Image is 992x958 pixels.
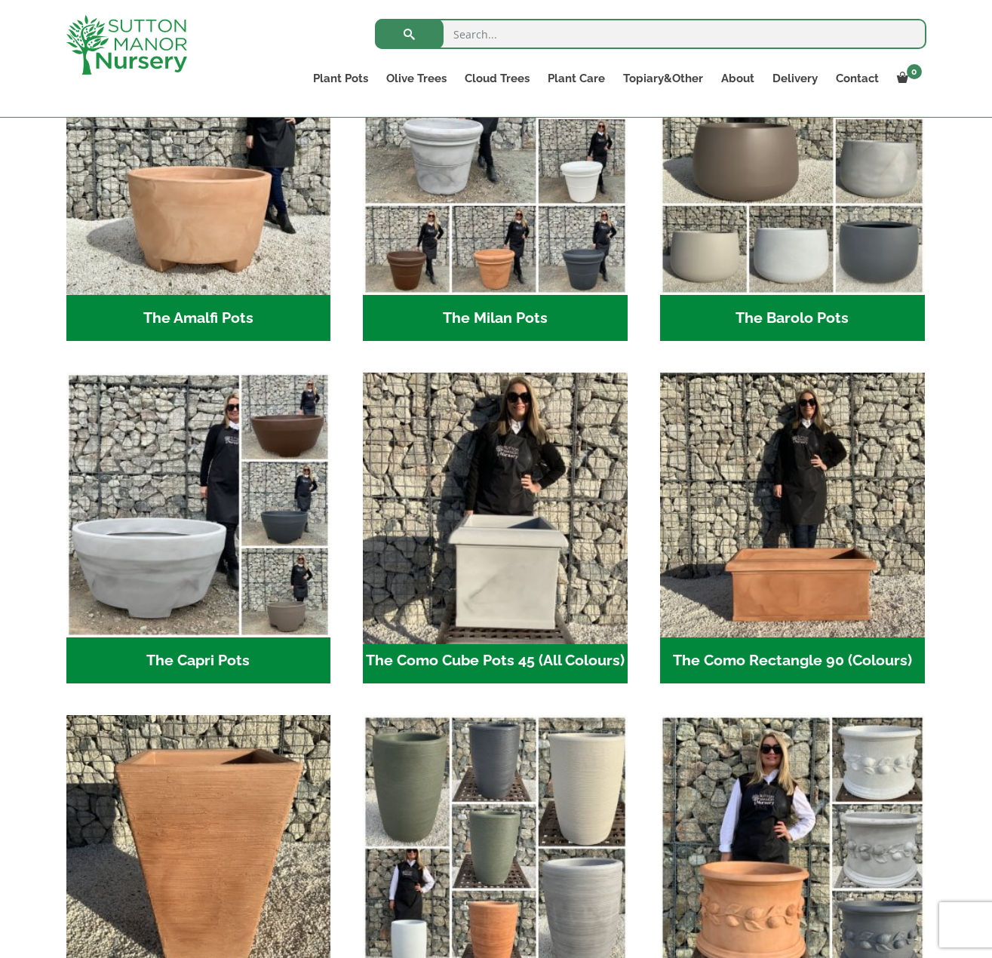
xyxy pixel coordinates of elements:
[660,373,925,683] a: Visit product category The Como Rectangle 90 (Colours)
[888,68,926,89] a: 0
[375,19,926,49] input: Search...
[660,637,925,684] h2: The Como Rectangle 90 (Colours)
[363,295,628,342] h2: The Milan Pots
[66,15,187,75] img: logo
[66,295,331,342] h2: The Amalfi Pots
[377,68,456,89] a: Olive Trees
[660,295,925,342] h2: The Barolo Pots
[763,68,827,89] a: Delivery
[907,64,922,79] span: 0
[66,373,331,637] img: The Capri Pots
[827,68,888,89] a: Contact
[363,637,628,684] h2: The Como Cube Pots 45 (All Colours)
[357,367,634,644] img: The Como Cube Pots 45 (All Colours)
[304,68,377,89] a: Plant Pots
[660,30,925,341] a: Visit product category The Barolo Pots
[363,373,628,683] a: Visit product category The Como Cube Pots 45 (All Colours)
[66,637,331,684] h2: The Capri Pots
[660,30,925,295] img: The Barolo Pots
[660,373,925,637] img: The Como Rectangle 90 (Colours)
[66,373,331,683] a: Visit product category The Capri Pots
[66,30,331,295] img: The Amalfi Pots
[539,68,614,89] a: Plant Care
[66,30,331,341] a: Visit product category The Amalfi Pots
[712,68,763,89] a: About
[363,30,628,341] a: Visit product category The Milan Pots
[456,68,539,89] a: Cloud Trees
[363,30,628,295] img: The Milan Pots
[614,68,712,89] a: Topiary&Other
